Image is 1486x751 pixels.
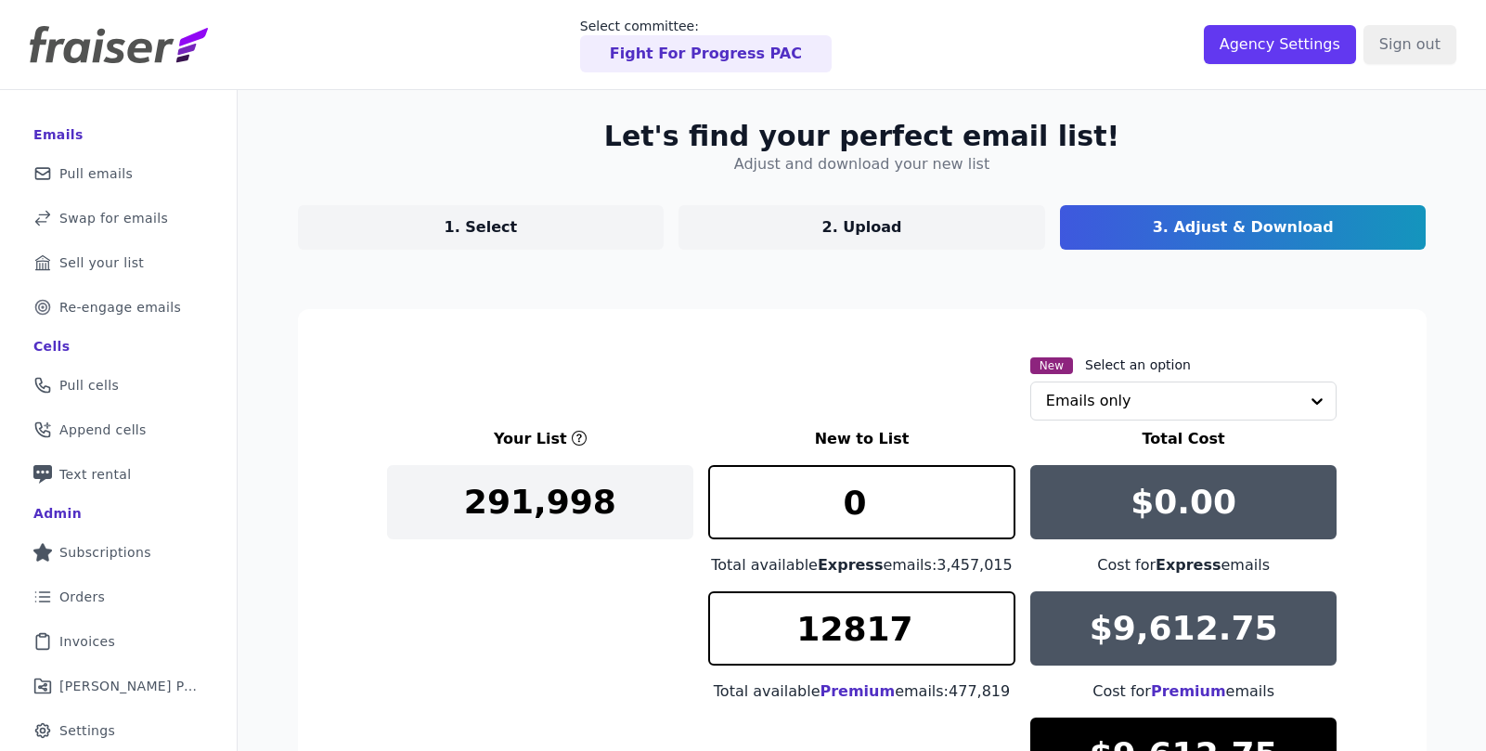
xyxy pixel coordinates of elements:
p: 3. Adjust & Download [1153,216,1334,239]
span: Swap for emails [59,209,168,227]
label: Select an option [1085,356,1191,374]
span: Text rental [59,465,132,484]
div: Emails [33,125,84,144]
div: Total available emails: 477,819 [708,680,1015,703]
p: Fight For Progress PAC [610,43,802,65]
span: Settings [59,721,115,740]
h4: Adjust and download your new list [734,153,989,175]
span: New [1030,357,1073,374]
span: [PERSON_NAME] Performance [59,677,200,695]
img: Fraiser Logo [30,26,208,63]
a: Orders [15,576,222,617]
span: Append cells [59,421,147,439]
a: Text rental [15,454,222,495]
span: Sell your list [59,253,144,272]
p: 2. Upload [822,216,902,239]
keeper-lock: Open Keeper Popup [986,322,1008,344]
span: Express [1156,556,1221,574]
a: Swap for emails [15,198,222,239]
span: Orders [59,588,105,606]
a: Sell your list [15,242,222,283]
span: Express [818,556,884,574]
h3: Your List [494,428,567,450]
div: Total available emails: 3,457,015 [708,554,1015,576]
h3: Total Cost [1030,428,1337,450]
a: 1. Select [298,205,665,250]
span: Subscriptions [59,543,151,562]
span: Re-engage emails [59,298,181,317]
h3: New to List [708,428,1015,450]
a: [PERSON_NAME] Performance [15,666,222,706]
span: Invoices [59,632,115,651]
div: Cells [33,337,70,356]
p: Select committee: [580,17,832,35]
input: Sign out [1363,25,1456,64]
a: Pull emails [15,153,222,194]
a: 3. Adjust & Download [1060,205,1427,250]
p: 291,998 [464,484,616,521]
a: Invoices [15,621,222,662]
a: Re-engage emails [15,287,222,328]
span: Pull cells [59,376,119,395]
span: Premium [820,682,895,700]
h2: Let's find your perfect email list! [604,120,1119,153]
div: Cost for emails [1030,554,1337,576]
a: Append cells [15,409,222,450]
input: Agency Settings [1204,25,1356,64]
span: Pull emails [59,164,133,183]
p: $9,612.75 [1090,610,1278,647]
a: Subscriptions [15,532,222,573]
span: Premium [1151,682,1226,700]
p: $0.00 [1131,484,1236,521]
a: Pull cells [15,365,222,406]
div: Cost for emails [1030,680,1337,703]
p: 1. Select [445,216,518,239]
a: 2. Upload [678,205,1045,250]
a: Settings [15,710,222,751]
div: Admin [33,504,82,523]
a: Select committee: Fight For Progress PAC [580,17,832,72]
